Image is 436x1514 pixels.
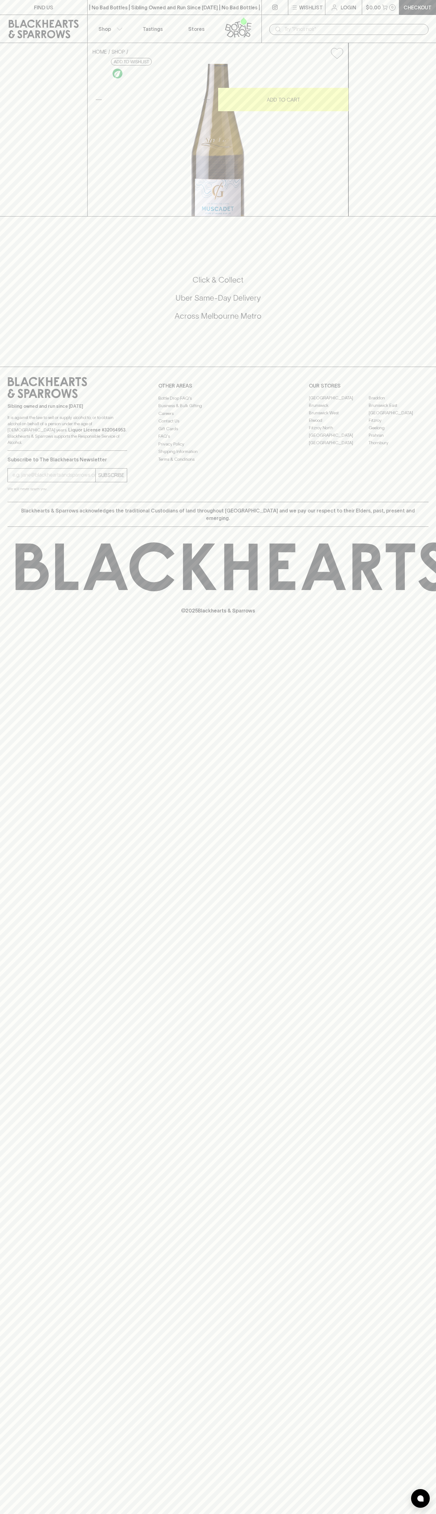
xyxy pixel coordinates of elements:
[68,427,126,432] strong: Liquor License #32064953
[267,96,300,103] p: ADD TO CART
[417,1495,424,1502] img: bubble-icon
[158,448,278,455] a: Shipping Information
[7,250,429,354] div: Call to action block
[158,440,278,448] a: Privacy Policy
[299,4,323,11] p: Wishlist
[309,394,369,402] a: [GEOGRAPHIC_DATA]
[158,433,278,440] a: FAQ's
[369,402,429,409] a: Brunswick East
[284,24,424,34] input: Try "Pinot noir"
[158,382,278,389] p: OTHER AREAS
[7,275,429,285] h5: Click & Collect
[369,432,429,439] a: Prahran
[366,4,381,11] p: $0.00
[309,439,369,447] a: [GEOGRAPHIC_DATA]
[113,69,122,79] img: Organic
[369,439,429,447] a: Thornbury
[404,4,432,11] p: Checkout
[88,64,348,216] img: 35855.png
[98,471,124,479] p: SUBSCRIBE
[218,88,348,111] button: ADD TO CART
[7,403,127,409] p: Sibling owned and run since [DATE]
[7,414,127,445] p: It is against the law to sell or supply alcohol to, or to obtain alcohol on behalf of a person un...
[158,410,278,417] a: Careers
[369,394,429,402] a: Braddon
[96,469,127,482] button: SUBSCRIBE
[369,424,429,432] a: Geelong
[143,25,163,33] p: Tastings
[7,311,429,321] h5: Across Melbourne Metro
[309,402,369,409] a: Brunswick
[309,417,369,424] a: Elwood
[12,507,424,522] p: Blackhearts & Sparrows acknowledges the traditional Custodians of land throughout [GEOGRAPHIC_DAT...
[391,6,394,9] p: 0
[175,15,218,43] a: Stores
[369,409,429,417] a: [GEOGRAPHIC_DATA]
[12,470,95,480] input: e.g. jane@blackheartsandsparrows.com.au
[131,15,175,43] a: Tastings
[98,25,111,33] p: Shop
[88,15,131,43] button: Shop
[158,402,278,410] a: Business & Bulk Gifting
[93,49,107,55] a: HOME
[158,394,278,402] a: Bottle Drop FAQ's
[341,4,356,11] p: Login
[309,382,429,389] p: OUR STORES
[7,486,127,492] p: We will never spam you
[34,4,53,11] p: FIND US
[188,25,204,33] p: Stores
[7,293,429,303] h5: Uber Same-Day Delivery
[309,409,369,417] a: Brunswick West
[328,45,346,61] button: Add to wishlist
[158,425,278,432] a: Gift Cards
[111,58,152,65] button: Add to wishlist
[7,456,127,463] p: Subscribe to The Blackhearts Newsletter
[158,417,278,425] a: Contact Us
[112,49,125,55] a: SHOP
[158,455,278,463] a: Terms & Conditions
[309,432,369,439] a: [GEOGRAPHIC_DATA]
[369,417,429,424] a: Fitzroy
[111,67,124,80] a: Organic
[309,424,369,432] a: Fitzroy North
